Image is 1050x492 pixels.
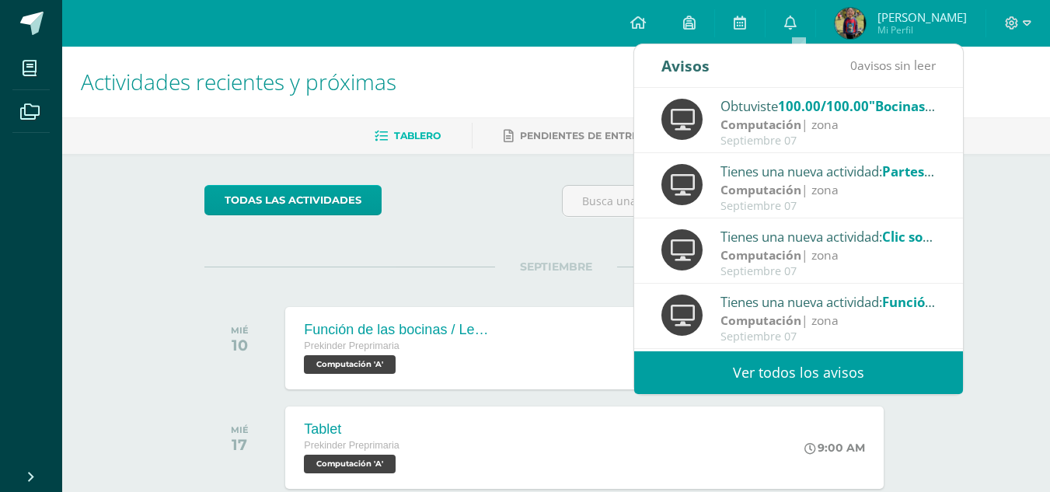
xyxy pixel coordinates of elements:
[204,185,382,215] a: todas las Actividades
[720,116,801,133] strong: Computación
[720,200,937,213] div: Septiembre 07
[231,336,249,354] div: 10
[231,325,249,336] div: MIÉ
[882,293,1010,311] span: Función de la tablet
[563,186,907,216] input: Busca una actividad próxima aquí...
[231,424,249,435] div: MIÉ
[720,312,937,330] div: | zona
[81,67,396,96] span: Actividades recientes y próximas
[877,23,967,37] span: Mi Perfil
[304,340,399,351] span: Prekinder Preprimaria
[304,355,396,374] span: Computación 'A'
[231,435,249,454] div: 17
[304,455,396,473] span: Computación 'A'
[394,130,441,141] span: Tablero
[804,441,865,455] div: 9:00 AM
[877,9,967,25] span: [PERSON_NAME]
[720,181,937,199] div: | zona
[720,246,801,263] strong: Computación
[504,124,653,148] a: Pendientes de entrega
[720,265,937,278] div: Septiembre 07
[495,260,617,274] span: SEPTIEMBRE
[835,8,866,39] img: 54661874512d3b352df62aa2c84c13fc.png
[720,134,937,148] div: Septiembre 07
[520,130,653,141] span: Pendientes de entrega
[720,226,937,246] div: Tienes una nueva actividad:
[720,246,937,264] div: | zona
[720,96,937,116] div: Obtuviste en
[850,57,857,74] span: 0
[720,330,937,344] div: Septiembre 07
[720,116,937,134] div: | zona
[850,57,936,74] span: avisos sin leer
[720,161,937,181] div: Tienes una nueva actividad:
[882,228,971,246] span: Clic sostenido
[869,97,935,115] span: "Bocinas"
[304,421,399,438] div: Tablet
[304,440,399,451] span: Prekinder Preprimaria
[661,44,710,87] div: Avisos
[720,181,801,198] strong: Computación
[720,312,801,329] strong: Computación
[634,351,963,394] a: Ver todos los avisos
[720,291,937,312] div: Tienes una nueva actividad:
[375,124,441,148] a: Tablero
[304,322,490,338] div: Función de las bocinas / Lealtad
[778,97,869,115] span: 100.00/100.00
